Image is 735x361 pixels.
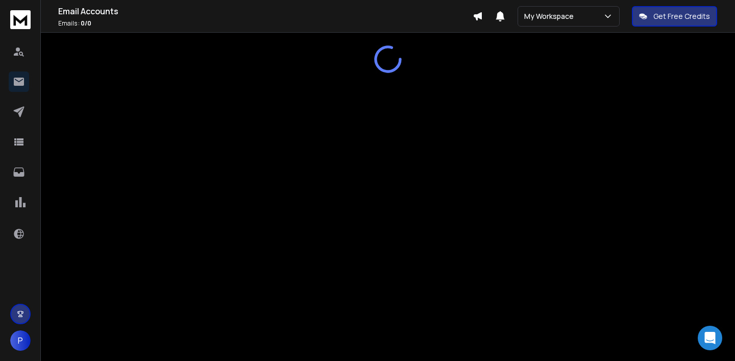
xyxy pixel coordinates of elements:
p: Get Free Credits [653,11,710,21]
p: Emails : [58,19,473,28]
p: My Workspace [524,11,578,21]
button: P [10,330,31,351]
button: Get Free Credits [632,6,717,27]
h1: Email Accounts [58,5,473,17]
span: 0 / 0 [81,19,91,28]
img: logo [10,10,31,29]
div: Open Intercom Messenger [698,326,722,350]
